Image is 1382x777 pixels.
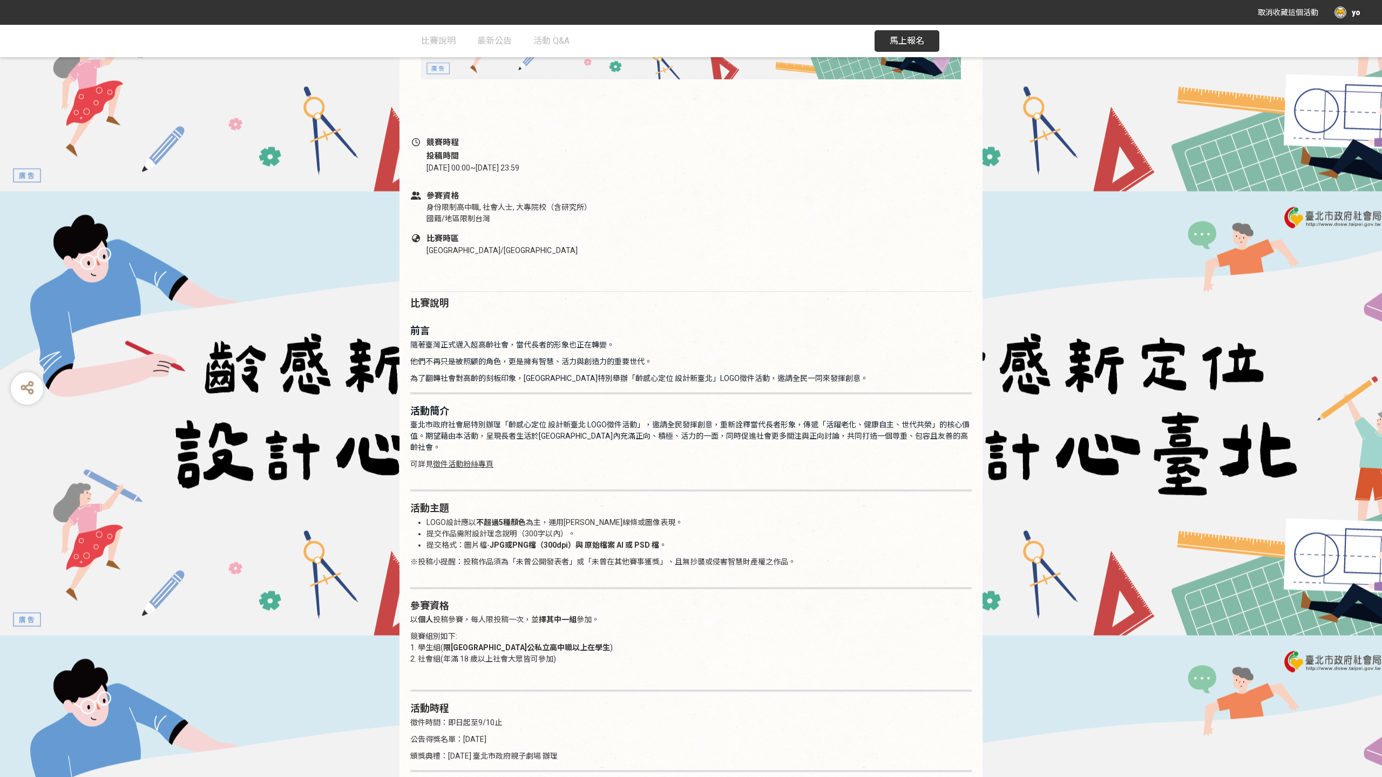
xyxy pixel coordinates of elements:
[426,203,457,212] span: 身份限制
[410,734,972,745] p: 公告得獎名單：[DATE]
[418,615,433,624] strong: 個人
[410,340,614,349] span: 隨著臺灣正式邁入超高齡社會，當代長者的形象也正在轉變。
[490,541,659,549] strong: JPG或PNG檔（300dpi）與 原始檔案 AI 或 PSD 檔
[426,540,972,551] li: 提交格式：圖片檔- 。
[410,420,970,452] span: 臺北市政府社會局特別辦理「齡感心定位 設計新臺北 LOGO徵件活動」，邀請全民發揮創意，重新詮釋當代長者形象，傳遞「活躍老化、健康自主、世代共榮」的核心價值。期望藉由本活動，呈現長者生活於[GE...
[410,631,972,665] p: 競賽組別如下: 1. 學生組( ) 2. 社會組(年滿 18 歲以上社會大眾皆可參加)
[470,163,476,172] span: ~
[533,25,570,57] a: 活動 Q&A
[477,25,512,57] a: 最新公告
[426,528,972,540] li: 提交作品需附設計理念說明（300字以內）。
[426,214,475,223] span: 國籍/地區限制
[475,214,490,223] span: 台灣
[410,703,449,714] strong: 活動時程
[477,36,512,46] span: 最新公告
[410,297,972,309] h2: 比賽說明
[426,246,578,255] span: [GEOGRAPHIC_DATA]/[GEOGRAPHIC_DATA]
[410,357,652,366] span: 他們不再只是被照顧的角色，更是擁有智慧、活力與創造力的重要世代。
[410,325,430,336] strong: 前言
[875,30,939,52] button: 馬上報名
[433,460,493,468] a: 徵件活動粉絲專頁
[410,459,972,481] p: 可詳見
[410,600,449,611] strong: 參賽資格
[410,751,972,762] p: 頒獎典禮：[DATE] 臺北市政府親子劇場 辦理
[533,36,570,46] span: 活動 Q&A
[410,374,868,383] span: 為了翻轉社會對高齡的刻板印象，[GEOGRAPHIC_DATA]特別舉辦「齡感心定位 設計新臺北」LOGO徵件活動，邀請全民一同來發揮創意。
[410,717,972,728] p: 徵件時間：即日起至9/10止
[539,615,577,624] strong: 擇其中一組
[426,234,459,243] span: 比賽時區
[457,203,592,212] span: 高中職, 社會人士, 大專院校（含研究所）
[410,614,972,625] p: 以 投稿參賽，每人限投稿一次，並 參加。
[426,138,459,147] span: 競賽時程
[443,643,610,652] strong: 限[GEOGRAPHIC_DATA]公私立高中職以上在學生
[421,36,456,46] span: 比賽說明
[421,25,456,57] a: 比賽說明
[426,517,972,528] li: LOGO設計應以 為主，運用[PERSON_NAME]線條或圖像表現。
[426,151,459,161] span: 投稿時間
[410,556,972,579] p: ※投稿小提醒：投稿作品須為「未曾公開發表者」或「未曾在其他賽事獲獎」、且無抄襲或侵害智慧財產權之作品。
[476,163,519,172] span: [DATE] 23:59
[426,191,459,201] span: 參賽資格
[1258,8,1318,17] span: 取消收藏這個活動
[890,36,924,46] span: 馬上報名
[410,405,449,417] strong: 活動簡介
[426,163,470,172] span: [DATE] 00:00
[410,502,449,514] strong: 活動主題
[476,518,526,527] strong: 不超過5種顏色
